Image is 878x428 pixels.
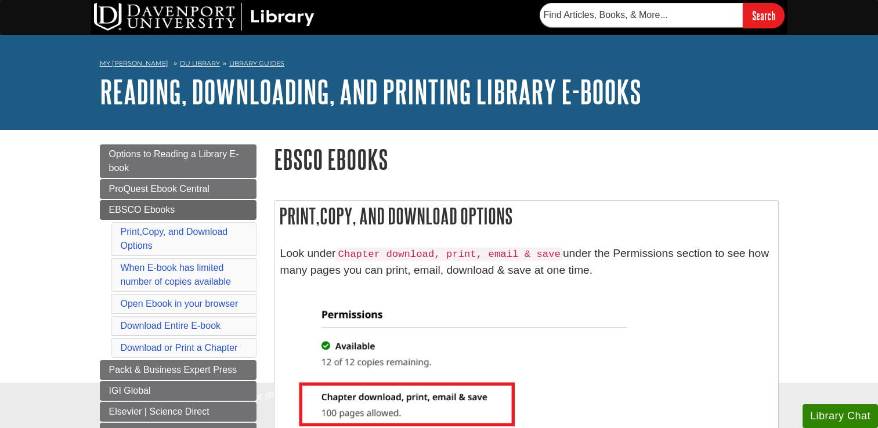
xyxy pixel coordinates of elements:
input: Find Articles, Books, & More... [540,3,743,27]
a: DU Library [180,59,220,67]
a: Packt & Business Expert Press [100,360,256,380]
span: EBSCO Ebooks [109,205,175,215]
a: Elsevier | Science Direct [100,402,256,422]
span: ProQuest Ebook Central [109,184,209,194]
code: Chapter download, print, email & save [336,248,563,261]
a: Open Ebook in your browser [121,299,239,309]
form: Searches DU Library's articles, books, and more [540,3,785,28]
a: Download Entire E-book [121,321,221,331]
a: My [PERSON_NAME] [100,59,168,68]
a: ProQuest Ebook Central [100,179,256,199]
input: Search [743,3,785,28]
a: EBSCO Ebooks [100,200,256,220]
button: Library Chat [803,404,878,428]
a: Options to Reading a Library E-book [100,144,256,178]
nav: breadcrumb [100,56,779,74]
p: Look under under the Permissions section to see how many pages you can print, email, download & s... [280,245,772,279]
span: IGI Global [109,386,151,396]
img: DU Library [94,3,315,31]
a: Library Guides [229,59,284,67]
h2: Print,Copy, and Download Options [274,201,778,231]
a: When E-book has limited number of copies available [121,263,231,286]
a: IGI Global [100,381,256,401]
span: Packt & Business Expert Press [109,365,237,375]
a: Download or Print a Chapter [121,343,238,353]
span: Options to Reading a Library E-book [109,149,239,173]
a: Print,Copy, and Download Options [121,227,228,251]
h1: EBSCO Ebooks [274,144,779,174]
span: Elsevier | Science Direct [109,407,209,416]
a: Reading, Downloading, and Printing Library E-books [100,74,641,110]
